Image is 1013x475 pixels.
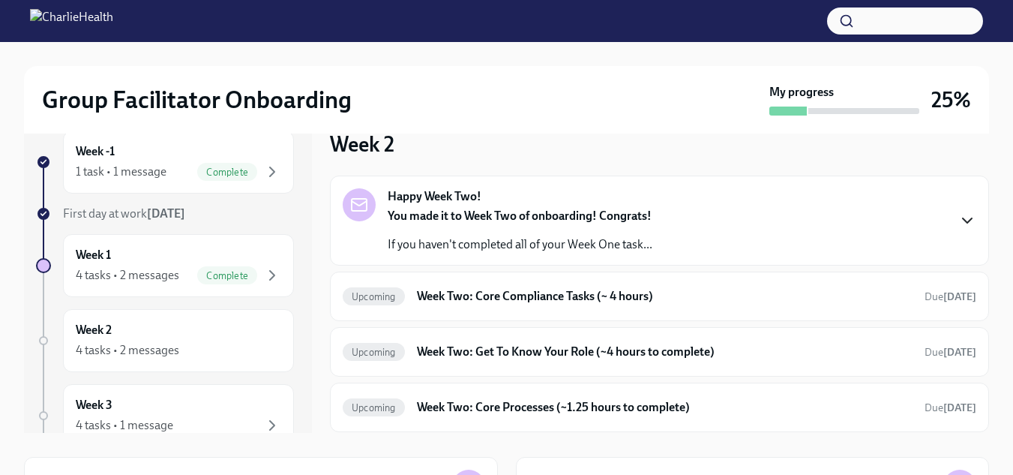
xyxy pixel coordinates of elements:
[417,399,913,416] h6: Week Two: Core Processes (~1.25 hours to complete)
[931,86,971,113] h3: 25%
[943,401,976,414] strong: [DATE]
[343,347,405,358] span: Upcoming
[925,346,976,359] span: Due
[36,234,294,297] a: Week 14 tasks • 2 messagesComplete
[197,270,257,281] span: Complete
[925,401,976,415] span: September 22nd, 2025 10:00
[76,143,115,160] h6: Week -1
[343,291,405,302] span: Upcoming
[63,206,185,221] span: First day at work
[76,247,111,263] h6: Week 1
[36,384,294,447] a: Week 34 tasks • 1 message
[76,417,173,434] div: 4 tasks • 1 message
[76,342,179,359] div: 4 tasks • 2 messages
[343,284,976,308] a: UpcomingWeek Two: Core Compliance Tasks (~ 4 hours)Due[DATE]
[330,131,394,158] h3: Week 2
[925,401,976,414] span: Due
[388,209,652,223] strong: You made it to Week Two of onboarding! Congrats!
[925,345,976,359] span: September 22nd, 2025 10:00
[36,206,294,222] a: First day at work[DATE]
[36,309,294,372] a: Week 24 tasks • 2 messages
[343,395,976,419] a: UpcomingWeek Two: Core Processes (~1.25 hours to complete)Due[DATE]
[769,84,834,101] strong: My progress
[388,188,481,205] strong: Happy Week Two!
[943,290,976,303] strong: [DATE]
[76,164,166,180] div: 1 task • 1 message
[943,346,976,359] strong: [DATE]
[388,236,652,253] p: If you haven't completed all of your Week One task...
[36,131,294,194] a: Week -11 task • 1 messageComplete
[343,402,405,413] span: Upcoming
[417,288,913,305] h6: Week Two: Core Compliance Tasks (~ 4 hours)
[925,290,976,303] span: Due
[197,167,257,178] span: Complete
[42,85,352,115] h2: Group Facilitator Onboarding
[343,340,976,364] a: UpcomingWeek Two: Get To Know Your Role (~4 hours to complete)Due[DATE]
[925,290,976,304] span: September 22nd, 2025 10:00
[76,267,179,284] div: 4 tasks • 2 messages
[76,322,112,338] h6: Week 2
[76,397,112,413] h6: Week 3
[30,9,113,33] img: CharlieHealth
[147,206,185,221] strong: [DATE]
[417,344,913,360] h6: Week Two: Get To Know Your Role (~4 hours to complete)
